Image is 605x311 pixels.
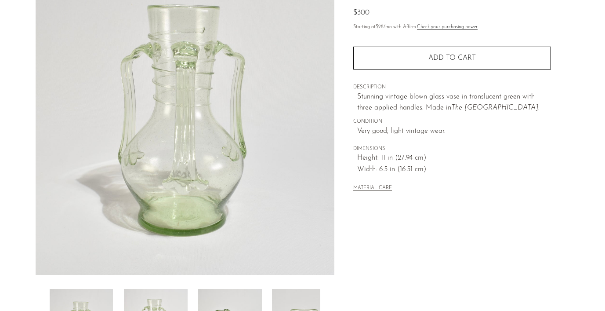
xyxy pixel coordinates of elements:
p: Starting at /mo with Affirm. [353,23,551,31]
button: MATERIAL CARE [353,185,392,192]
span: Width: 6.5 in (16.51 cm) [357,164,551,176]
span: Add to cart [428,55,476,62]
span: Very good; light vintage wear. [357,126,551,137]
span: $28 [376,25,384,29]
a: Check your purchasing power - Learn more about Affirm Financing (opens in modal) [417,25,478,29]
span: DESCRIPTION [353,84,551,91]
em: The [GEOGRAPHIC_DATA] [451,104,538,111]
span: DIMENSIONS [353,145,551,153]
span: $300 [353,9,370,16]
span: CONDITION [353,118,551,126]
span: Height: 11 in (27.94 cm) [357,153,551,164]
p: Stunning vintage blown glass vase in translucent green with three applied handles. Made in . [357,91,551,114]
button: Add to cart [353,47,551,70]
